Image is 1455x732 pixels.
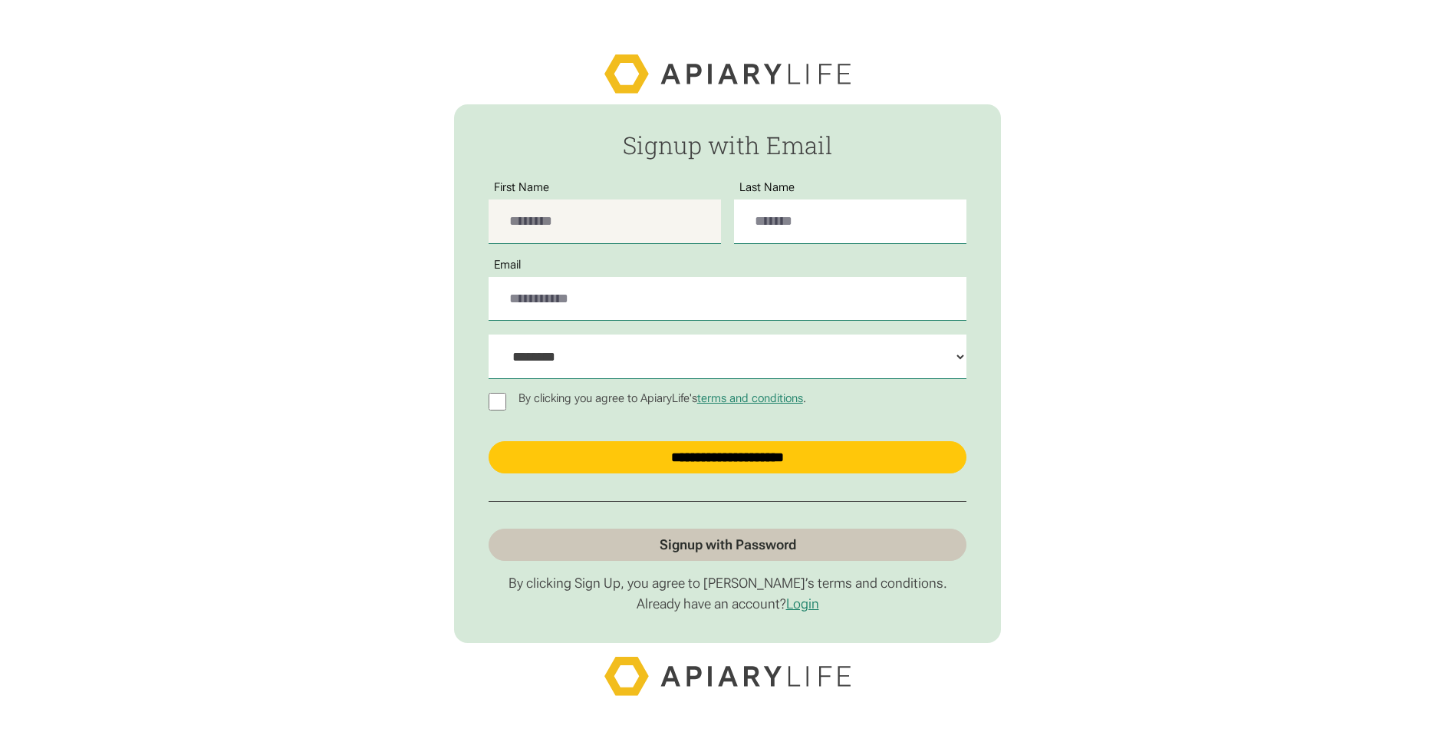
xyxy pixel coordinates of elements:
[454,104,1000,643] form: Passwordless Signup
[513,392,811,405] p: By clicking you agree to ApiaryLife's .
[489,259,526,272] label: Email
[734,181,800,194] label: Last Name
[489,181,555,194] label: First Name
[786,595,819,612] a: Login
[697,391,803,405] a: terms and conditions
[489,575,966,592] p: By clicking Sign Up, you agree to [PERSON_NAME]’s terms and conditions.
[489,595,966,612] p: Already have an account?
[489,132,966,158] h2: Signup with Email
[489,529,966,561] a: Signup with Password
